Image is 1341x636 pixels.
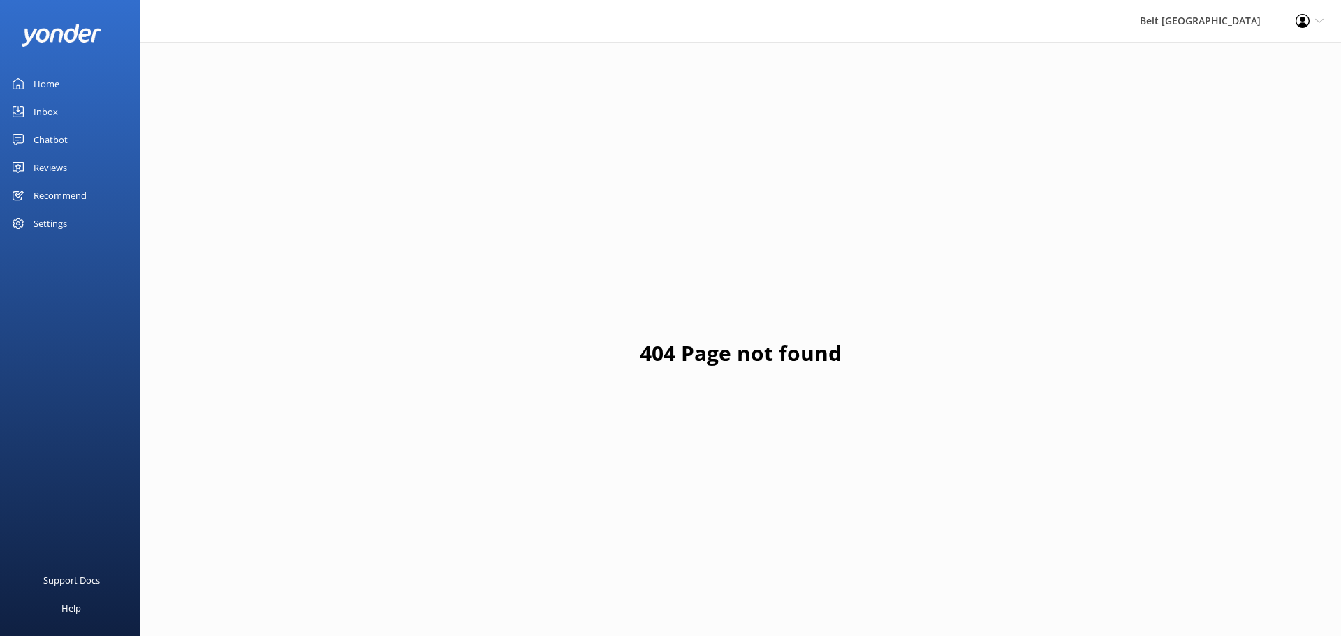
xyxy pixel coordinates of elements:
[34,70,59,98] div: Home
[34,98,58,126] div: Inbox
[21,24,101,47] img: yonder-white-logo.png
[43,566,100,594] div: Support Docs
[34,209,67,237] div: Settings
[34,126,68,154] div: Chatbot
[640,337,842,370] h1: 404 Page not found
[61,594,81,622] div: Help
[34,182,87,209] div: Recommend
[34,154,67,182] div: Reviews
